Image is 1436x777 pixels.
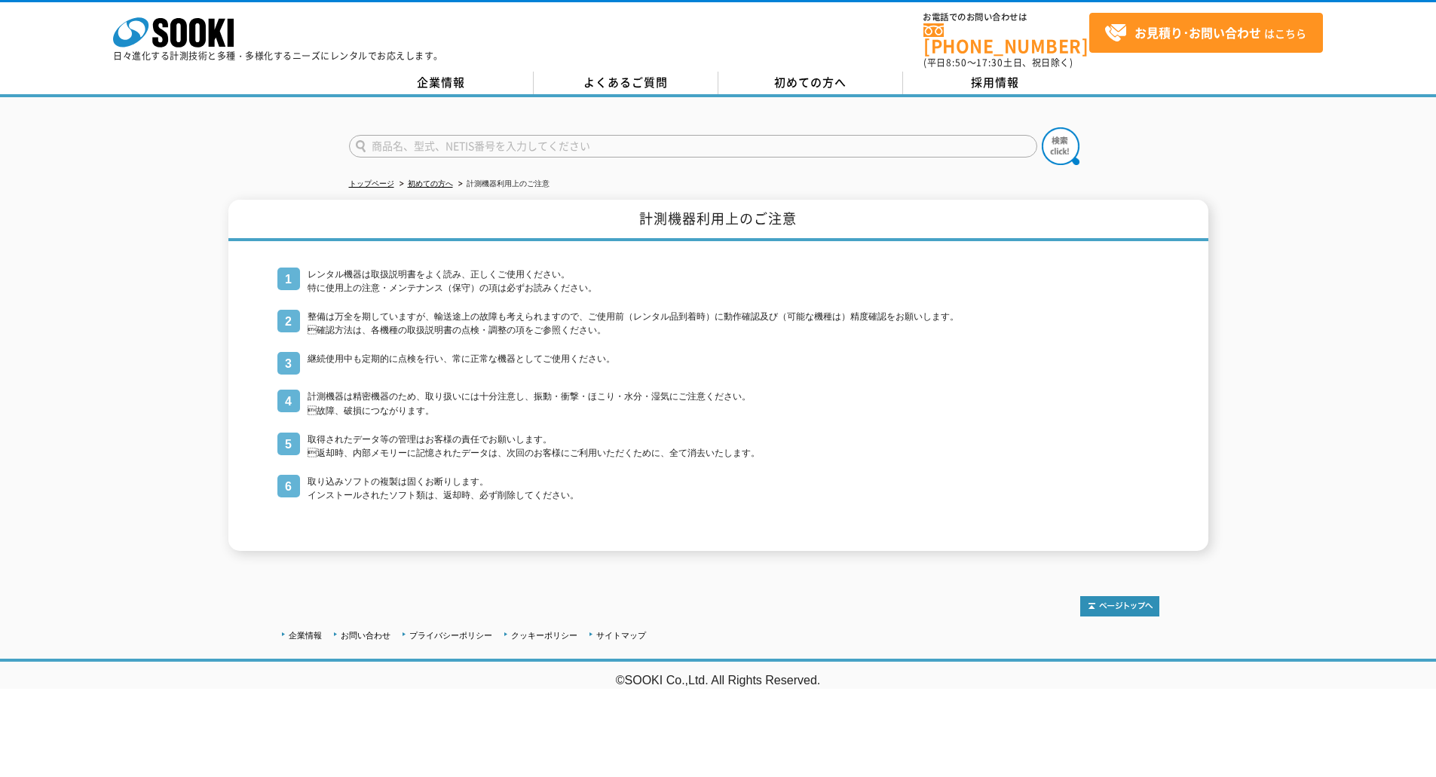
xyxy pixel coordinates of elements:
li: レンタル機器は取扱説明書をよく読み、正しくご使用ください。 特に使用上の注意・メンテナンス（保守）の項は必ずお読みください。 [277,268,1159,295]
a: 初めての方へ [408,179,453,188]
li: 計測機器は精密機器のため、取り扱いには十分注意し、振動・衝撃・ほこり・水分・湿気にご注意ください。 故障、破損につながります。 [277,390,1159,417]
span: 8:50 [946,56,967,69]
a: 初めての方へ [718,72,903,94]
a: 企業情報 [289,631,322,640]
input: 商品名、型式、NETIS番号を入力してください [349,135,1037,158]
a: クッキーポリシー [511,631,577,640]
img: トップページへ [1080,596,1159,616]
span: はこちら [1104,22,1306,44]
a: 企業情報 [349,72,534,94]
span: (平日 ～ 土日、祝日除く) [923,56,1073,69]
span: 初めての方へ [774,74,847,90]
p: 日々進化する計測技術と多種・多様化するニーズにレンタルでお応えします。 [113,51,443,60]
a: トップページ [349,179,394,188]
span: お電話でのお問い合わせは [923,13,1089,22]
li: 整備は万全を期していますが、輸送途上の故障も考えられますので、ご使用前（レンタル品到着時）に動作確認及び（可能な機種は）精度確認をお願いします。 確認方法は、各機種の取扱説明書の点検・調整の項... [277,310,1159,337]
span: 17:30 [976,56,1003,69]
li: 計測機器利用上のご注意 [455,176,550,192]
li: 取り込みソフトの複製は固くお断りします。 インストールされたソフト類は、返却時、必ず削除してください。 [277,475,1159,502]
a: お問い合わせ [341,631,390,640]
a: お見積り･お問い合わせはこちら [1089,13,1323,53]
h1: 計測機器利用上のご注意 [228,200,1208,241]
a: サイトマップ [596,631,646,640]
li: 取得されたデータ等の管理はお客様の責任でお願いします。 返却時、内部メモリーに記憶されたデータは、次回のお客様にご利用いただくために、全て消去いたします。 [277,433,1159,460]
strong: お見積り･お問い合わせ [1134,23,1261,41]
a: [PHONE_NUMBER] [923,23,1089,54]
a: プライバシーポリシー [409,631,492,640]
img: btn_search.png [1042,127,1079,165]
a: 採用情報 [903,72,1088,94]
a: よくあるご質問 [534,72,718,94]
li: 継続使用中も定期的に点検を行い、常に正常な機器としてご使用ください。 [277,352,1159,375]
